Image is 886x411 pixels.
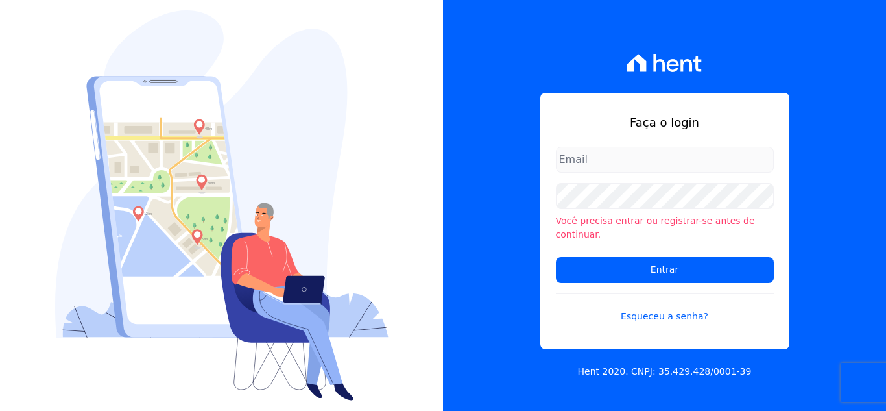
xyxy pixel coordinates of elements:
[55,10,389,401] img: Login
[556,293,774,323] a: Esqueceu a senha?
[556,147,774,173] input: Email
[556,214,774,242] li: Você precisa entrar ou registrar-se antes de continuar.
[556,114,774,131] h1: Faça o login
[578,365,752,379] p: Hent 2020. CNPJ: 35.429.428/0001-39
[556,257,774,283] input: Entrar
